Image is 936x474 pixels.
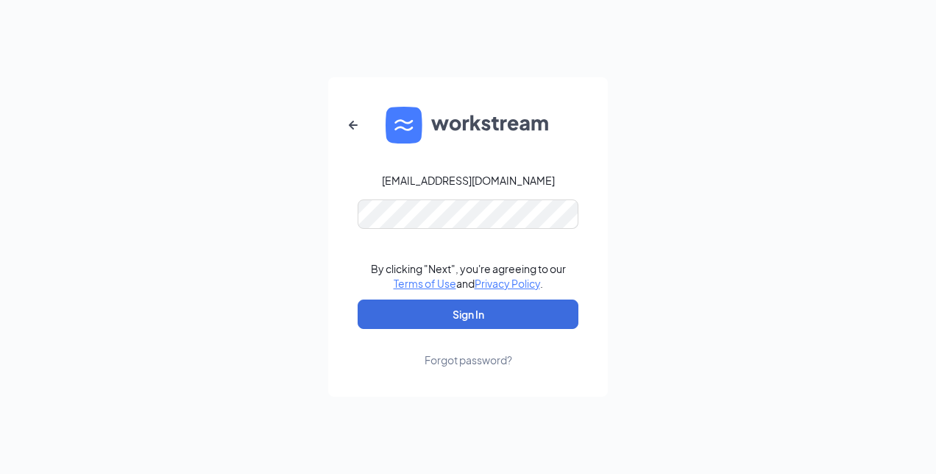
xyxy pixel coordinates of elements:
a: Privacy Policy [475,277,540,290]
a: Terms of Use [394,277,456,290]
div: By clicking "Next", you're agreeing to our and . [371,261,566,291]
button: Sign In [358,300,578,329]
div: Forgot password? [425,353,512,367]
img: WS logo and Workstream text [386,107,550,144]
a: Forgot password? [425,329,512,367]
svg: ArrowLeftNew [344,116,362,134]
div: [EMAIL_ADDRESS][DOMAIN_NAME] [382,173,555,188]
button: ArrowLeftNew [336,107,371,143]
